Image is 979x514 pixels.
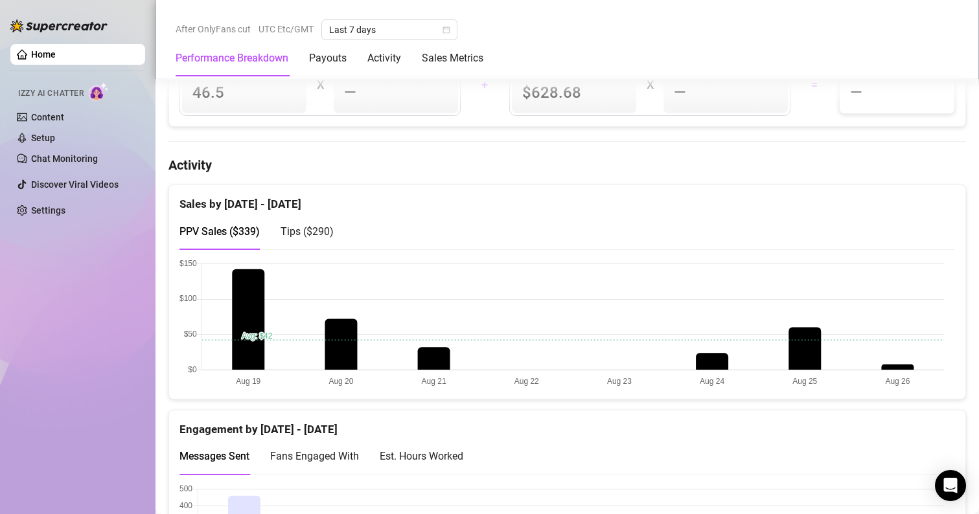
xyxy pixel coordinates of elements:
[179,225,260,238] span: PPV Sales ( $339 )
[281,225,334,238] span: Tips ( $290 )
[367,50,401,66] div: Activity
[259,19,314,39] span: UTC Etc/GMT
[329,20,450,39] span: Last 7 days
[31,133,55,143] a: Setup
[422,50,483,66] div: Sales Metrics
[798,74,831,95] div: =
[31,112,64,122] a: Content
[10,19,108,32] img: logo-BBDzfeDw.svg
[176,19,251,39] span: After OnlyFans cut
[31,179,119,190] a: Discover Viral Videos
[344,82,356,103] span: —
[176,50,288,66] div: Performance Breakdown
[317,74,323,95] div: X
[179,410,955,438] div: Engagement by [DATE] - [DATE]
[18,87,84,100] span: Izzy AI Chatter
[168,156,966,174] h4: Activity
[192,82,296,103] span: 46.5
[850,82,862,103] span: —
[270,450,359,462] span: Fans Engaged With
[674,82,686,103] span: —
[89,82,109,101] img: AI Chatter
[443,26,450,34] span: calendar
[522,82,626,103] span: $628.68
[309,50,347,66] div: Payouts
[31,205,65,216] a: Settings
[935,470,966,501] div: Open Intercom Messenger
[179,185,955,213] div: Sales by [DATE] - [DATE]
[179,450,249,462] span: Messages Sent
[31,49,56,60] a: Home
[468,74,501,95] div: +
[380,448,463,464] div: Est. Hours Worked
[31,153,98,164] a: Chat Monitoring
[647,74,653,95] div: X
